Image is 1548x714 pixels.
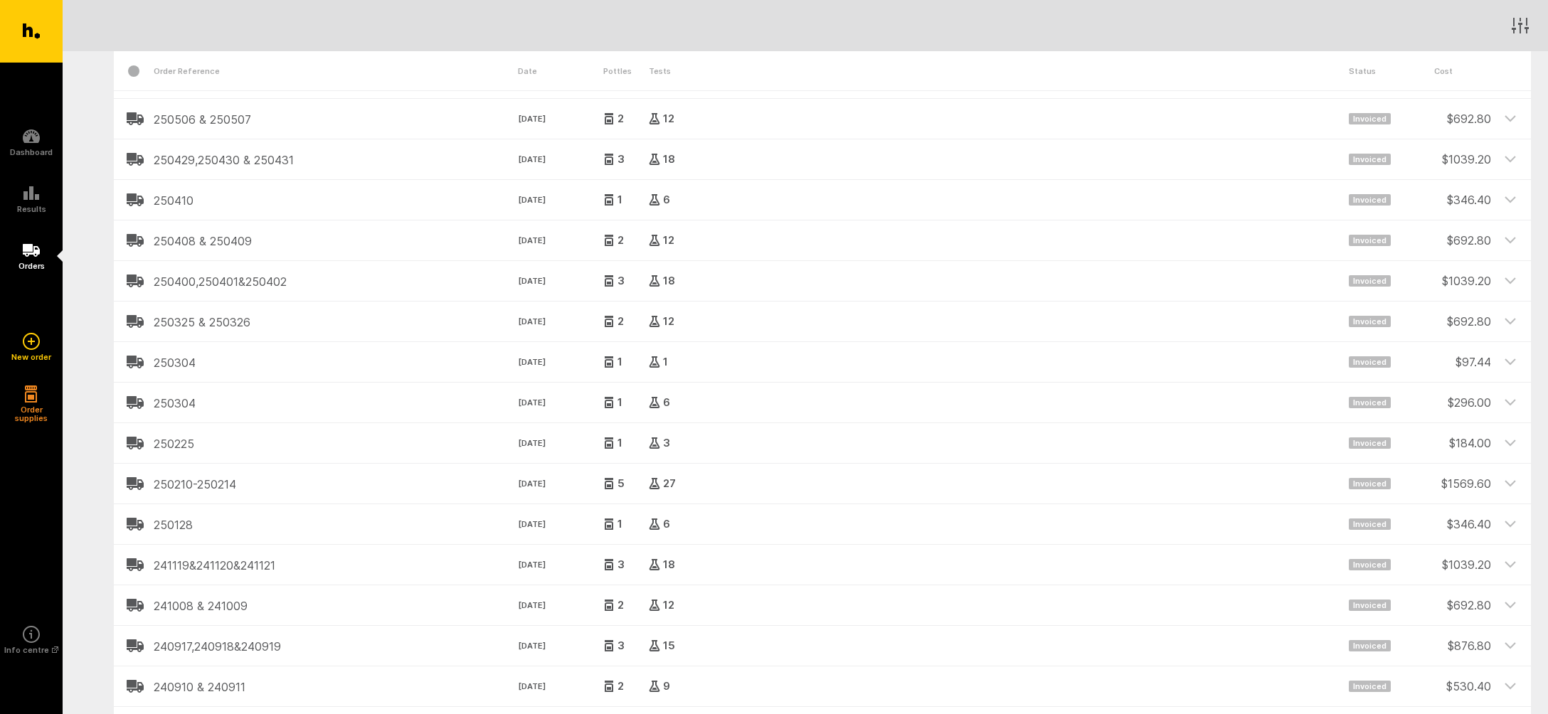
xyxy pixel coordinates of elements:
[615,236,624,245] span: 2
[1434,220,1491,249] div: $ 692.80
[518,397,603,410] time: [DATE]
[518,275,603,288] time: [DATE]
[615,479,625,488] span: 5
[518,681,603,693] time: [DATE]
[10,405,53,422] h5: Order supplies
[154,518,518,531] h2: 250128
[1349,600,1391,611] span: Invoiced
[518,194,603,207] time: [DATE]
[1349,154,1391,165] span: Invoiced
[154,600,518,612] h2: 241008 & 241009
[603,51,649,90] div: Pottles
[1349,640,1391,651] span: Invoiced
[114,220,1531,260] header: 250408 & 250409[DATE]212Invoiced$692.80
[1349,113,1391,124] span: Invoiced
[1349,51,1434,90] div: Status
[1349,478,1391,489] span: Invoiced
[154,194,518,207] h2: 250410
[1434,504,1491,533] div: $ 346.40
[11,353,51,361] h5: New order
[660,520,670,528] span: 6
[154,559,518,572] h2: 241119&241120&241121
[615,398,622,407] span: 1
[1349,356,1391,368] span: Invoiced
[114,423,1531,463] header: 250225[DATE]13Invoiced$184.00
[660,114,674,123] span: 12
[660,196,670,204] span: 6
[615,560,625,569] span: 3
[660,560,675,569] span: 18
[660,358,668,366] span: 1
[1434,342,1491,371] div: $ 97.44
[114,139,1531,179] header: 250429,250430 & 250431[DATE]318Invoiced$1039.20
[615,317,624,326] span: 2
[1349,235,1391,246] span: Invoiced
[114,261,1531,301] header: 250400,250401&250402[DATE]318Invoiced$1039.20
[1349,437,1391,449] span: Invoiced
[114,99,1531,139] header: 250506 & 250507[DATE]212Invoiced$692.80
[1434,180,1491,208] div: $ 346.40
[660,641,675,650] span: 15
[660,479,676,488] span: 27
[649,51,1349,90] div: Tests
[518,113,603,126] time: [DATE]
[1434,51,1491,90] div: Cost
[660,317,674,326] span: 12
[114,626,1531,666] header: 240917,240918&240919[DATE]315Invoiced$876.80
[1434,383,1491,411] div: $ 296.00
[1349,681,1391,692] span: Invoiced
[1349,316,1391,327] span: Invoiced
[518,51,603,90] div: Date
[1434,302,1491,330] div: $ 692.80
[1434,545,1491,573] div: $ 1039.20
[154,113,518,126] h2: 250506 & 250507
[660,601,674,609] span: 12
[518,356,603,369] time: [DATE]
[4,646,58,654] h5: Info centre
[615,439,622,447] span: 1
[114,342,1531,382] header: 250304[DATE]11Invoiced$97.44
[114,180,1531,220] header: 250410[DATE]16Invoiced$346.40
[615,155,625,164] span: 3
[114,666,1531,706] header: 240910 & 240911[DATE]29Invoiced$530.40
[1349,275,1391,287] span: Invoiced
[1434,139,1491,168] div: $ 1039.20
[660,277,675,285] span: 18
[1434,99,1491,127] div: $ 692.80
[1434,261,1491,289] div: $ 1039.20
[615,358,622,366] span: 1
[114,464,1531,503] header: 250210-250214[DATE]527Invoiced$1569.60
[615,520,622,528] span: 1
[1349,194,1391,206] span: Invoiced
[114,585,1531,625] header: 241008 & 241009[DATE]212Invoiced$692.80
[615,641,625,650] span: 3
[615,277,625,285] span: 3
[518,559,603,572] time: [DATE]
[1349,559,1391,570] span: Invoiced
[518,316,603,329] time: [DATE]
[154,51,518,90] div: Order Reference
[154,681,518,693] h2: 240910 & 240911
[518,154,603,166] time: [DATE]
[1349,397,1391,408] span: Invoiced
[1434,626,1491,654] div: $ 876.80
[518,478,603,491] time: [DATE]
[17,205,46,213] h5: Results
[1434,464,1491,492] div: $ 1569.60
[1434,666,1491,695] div: $ 530.40
[154,397,518,410] h2: 250304
[660,439,670,447] span: 3
[114,504,1531,544] header: 250128[DATE]16Invoiced$346.40
[1434,423,1491,452] div: $ 184.00
[114,302,1531,341] header: 250325 & 250326[DATE]212Invoiced$692.80
[518,640,603,653] time: [DATE]
[518,437,603,450] time: [DATE]
[154,154,518,166] h2: 250429,250430 & 250431
[1434,585,1491,614] div: $ 692.80
[660,682,670,691] span: 9
[154,437,518,450] h2: 250225
[1349,518,1391,530] span: Invoiced
[518,518,603,531] time: [DATE]
[615,601,624,609] span: 2
[615,114,624,123] span: 2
